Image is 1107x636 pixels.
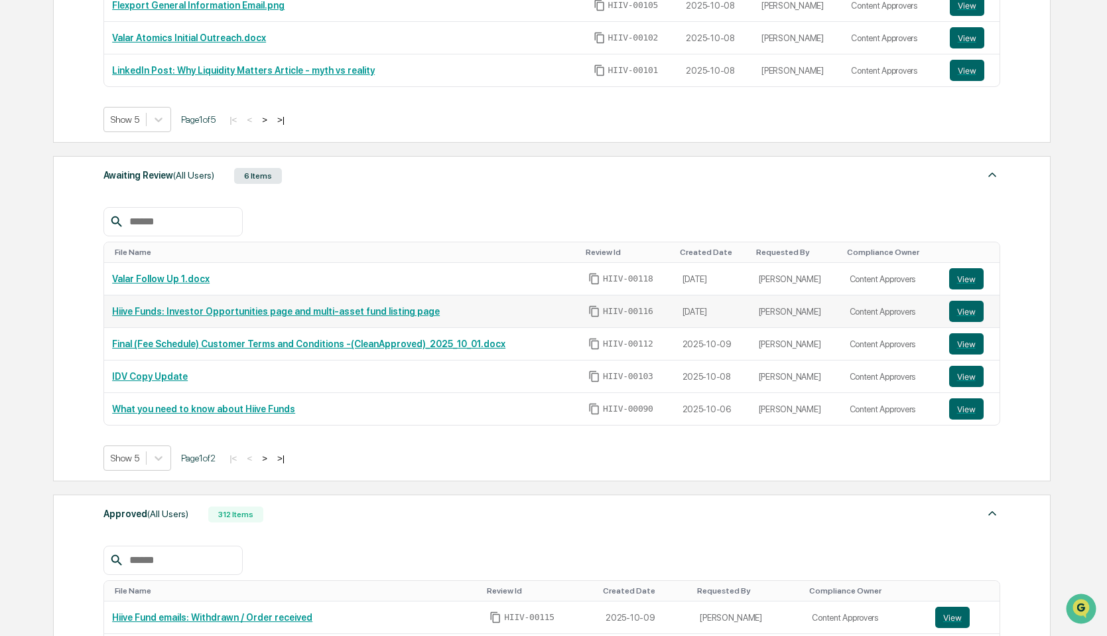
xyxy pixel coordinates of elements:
span: Copy Id [588,370,600,382]
div: Toggle SortBy [680,248,746,257]
td: Content Approvers [804,601,927,634]
div: Toggle SortBy [847,248,936,257]
div: 🗄️ [96,169,107,179]
div: 6 Items [234,168,282,184]
button: |< [226,114,241,125]
span: HIIV-00115 [504,612,554,623]
td: [PERSON_NAME] [751,393,842,425]
img: caret [984,505,1000,521]
div: We're available if you need us! [45,115,168,125]
a: Powered byPylon [94,224,161,235]
td: [PERSON_NAME] [751,328,842,360]
button: Start new chat [226,106,241,121]
span: Preclearance [27,167,86,181]
button: View [935,607,970,628]
button: View [950,27,984,48]
td: [PERSON_NAME] [751,295,842,328]
a: View [935,607,992,628]
td: 2025-10-08 [678,22,753,54]
span: HIIV-00118 [603,274,653,284]
div: Toggle SortBy [938,586,994,596]
div: Start new chat [45,102,218,115]
span: Copy Id [489,611,501,623]
button: < [243,453,256,464]
button: < [243,114,256,125]
td: Content Approvers [842,295,941,328]
td: 2025-10-09 [675,328,751,360]
button: View [949,268,984,289]
div: Toggle SortBy [115,248,575,257]
button: View [950,60,984,81]
span: (All Users) [147,509,188,519]
td: 2025-10-06 [675,393,751,425]
div: Toggle SortBy [487,586,592,596]
a: LinkedIn Post: Why Liquidity Matters Article - myth vs reality [112,65,375,76]
a: What you need to know about Hiive Funds [112,404,295,414]
button: View [949,398,984,420]
td: 2025-10-08 [678,54,753,86]
button: View [949,333,984,355]
a: View [949,268,992,289]
td: Content Approvers [842,393,941,425]
iframe: Open customer support [1065,592,1100,628]
a: View [950,60,992,81]
a: Valar Follow Up 1.docx [112,274,210,284]
a: View [949,398,992,420]
td: Content Approvers [843,54,941,86]
span: Page 1 of 5 [181,114,216,125]
button: |< [226,453,241,464]
div: 🔎 [13,194,24,204]
span: Copy Id [588,273,600,285]
button: > [258,453,271,464]
a: View [949,301,992,322]
span: Copy Id [588,403,600,415]
div: Toggle SortBy [586,248,669,257]
a: IDV Copy Update [112,371,188,382]
span: HIIV-00102 [608,33,659,43]
button: >| [273,453,289,464]
button: View [949,366,984,387]
td: [PERSON_NAME] [751,263,842,295]
td: [PERSON_NAME] [692,601,804,634]
span: Copy Id [588,338,600,350]
div: Approved [103,505,188,522]
a: Valar Atomics Initial Outreach.docx [112,33,266,43]
a: View [949,333,992,355]
span: Pylon [132,225,161,235]
td: Content Approvers [843,22,941,54]
div: Toggle SortBy [697,586,799,596]
td: 2025-10-09 [598,601,692,634]
span: HIIV-00112 [603,339,653,349]
td: Content Approvers [842,360,941,393]
td: [PERSON_NAME] [751,360,842,393]
p: How can we help? [13,28,241,49]
a: Final (Fee Schedule) Customer Terms and Conditions -(CleanApproved)_2025_10_01.docx [112,339,505,349]
a: 🔎Data Lookup [8,187,89,211]
img: 1746055101610-c473b297-6a78-478c-a979-82029cc54cd1 [13,102,37,125]
div: Toggle SortBy [756,248,836,257]
div: Toggle SortBy [952,248,994,257]
span: Data Lookup [27,193,84,206]
span: Copy Id [594,32,606,44]
span: Copy Id [594,64,606,76]
td: Content Approvers [842,328,941,360]
button: > [258,114,271,125]
td: [DATE] [675,263,751,295]
a: View [949,366,992,387]
span: HIIV-00101 [608,65,659,76]
div: Toggle SortBy [809,586,921,596]
td: [PERSON_NAME] [753,54,843,86]
a: Hiive Fund emails: Withdrawn / Order received [112,612,312,623]
span: Page 1 of 2 [181,453,216,463]
span: Copy Id [588,305,600,317]
td: [PERSON_NAME] [753,22,843,54]
a: 🗄️Attestations [91,162,170,186]
img: caret [984,167,1000,183]
div: 🖐️ [13,169,24,179]
span: Attestations [109,167,164,181]
span: HIIV-00090 [603,404,653,414]
button: >| [273,114,289,125]
button: View [949,301,984,322]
